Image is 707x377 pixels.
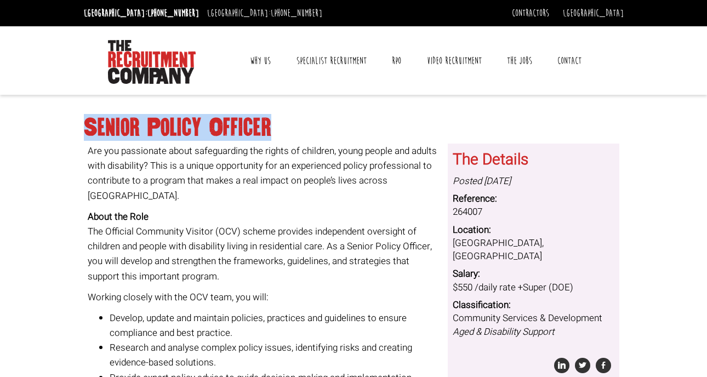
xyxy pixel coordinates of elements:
[108,40,196,84] img: The Recruitment Company
[88,209,440,284] p: The Official Community Visitor (OCV) scheme provides independent oversight of children and people...
[419,47,490,75] a: Video Recruitment
[453,224,614,237] dt: Location:
[110,340,440,370] li: Research and analyse complex policy issues, identifying risks and creating evidence-based solutions.
[204,4,325,22] li: [GEOGRAPHIC_DATA]:
[147,7,199,19] a: [PHONE_NUMBER]
[453,281,614,294] dd: $550 /daily rate +Super (DOE)
[81,4,202,22] li: [GEOGRAPHIC_DATA]:
[453,205,614,219] dd: 264007
[563,7,624,19] a: [GEOGRAPHIC_DATA]
[384,47,409,75] a: RPO
[453,237,614,264] dd: [GEOGRAPHIC_DATA], [GEOGRAPHIC_DATA]
[453,299,614,312] dt: Classification:
[453,312,614,339] dd: Community Services & Development
[84,118,624,138] h1: Senior Policy Officer
[110,311,440,340] li: Develop, update and maintain policies, practices and guidelines to ensure compliance and best pra...
[549,47,590,75] a: Contact
[288,47,375,75] a: Specialist Recruitment
[453,152,614,169] h3: The Details
[271,7,322,19] a: [PHONE_NUMBER]
[499,47,540,75] a: The Jobs
[88,290,440,305] p: Working closely with the OCV team, you will:
[88,144,440,203] p: Are you passionate about safeguarding the rights of children, young people and adults with disabi...
[88,210,149,224] strong: About the Role
[453,267,614,281] dt: Salary:
[512,7,549,19] a: Contractors
[453,174,511,188] i: Posted [DATE]
[242,47,279,75] a: Why Us
[453,192,614,205] dt: Reference:
[453,325,554,339] i: Aged & Disability Support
